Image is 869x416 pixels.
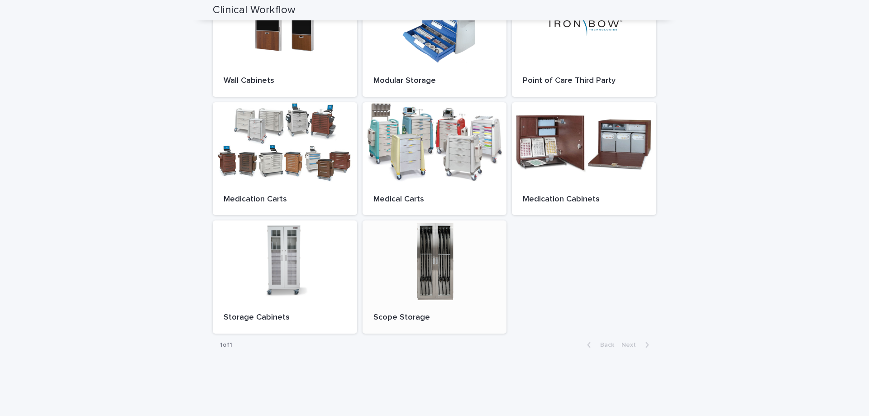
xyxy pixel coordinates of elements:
button: Next [618,341,656,349]
span: Next [621,342,641,348]
span: Back [595,342,614,348]
p: Medical Carts [373,195,496,205]
p: Wall Cabinets [224,76,346,86]
a: Storage Cabinets [213,220,357,334]
p: Modular Storage [373,76,496,86]
p: 1 of 1 [213,334,239,356]
a: Scope Storage [363,220,507,334]
button: Back [580,341,618,349]
h2: Clinical Workflow [213,4,296,17]
a: Medication Carts [213,102,357,215]
a: Medication Cabinets [512,102,656,215]
a: Medical Carts [363,102,507,215]
p: Scope Storage [373,313,496,323]
p: Medication Cabinets [523,195,645,205]
p: Storage Cabinets [224,313,346,323]
p: Point of Care Third Party [523,76,645,86]
p: Medication Carts [224,195,346,205]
